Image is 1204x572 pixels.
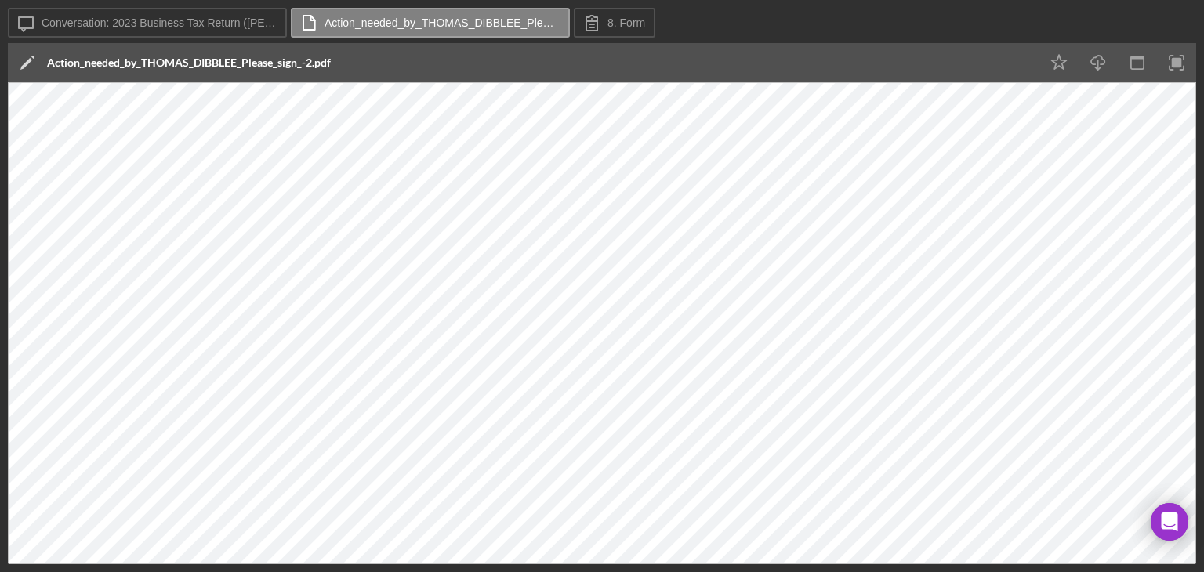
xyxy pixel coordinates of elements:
[574,8,655,38] button: 8. Form
[325,16,560,29] label: Action_needed_by_THOMAS_DIBBLEE_Please_sign_-2.pdf
[607,16,645,29] label: 8. Form
[42,16,277,29] label: Conversation: 2023 Business Tax Return ([PERSON_NAME])
[8,8,287,38] button: Conversation: 2023 Business Tax Return ([PERSON_NAME])
[291,8,570,38] button: Action_needed_by_THOMAS_DIBBLEE_Please_sign_-2.pdf
[47,56,331,69] div: Action_needed_by_THOMAS_DIBBLEE_Please_sign_-2.pdf
[1151,503,1188,541] div: Open Intercom Messenger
